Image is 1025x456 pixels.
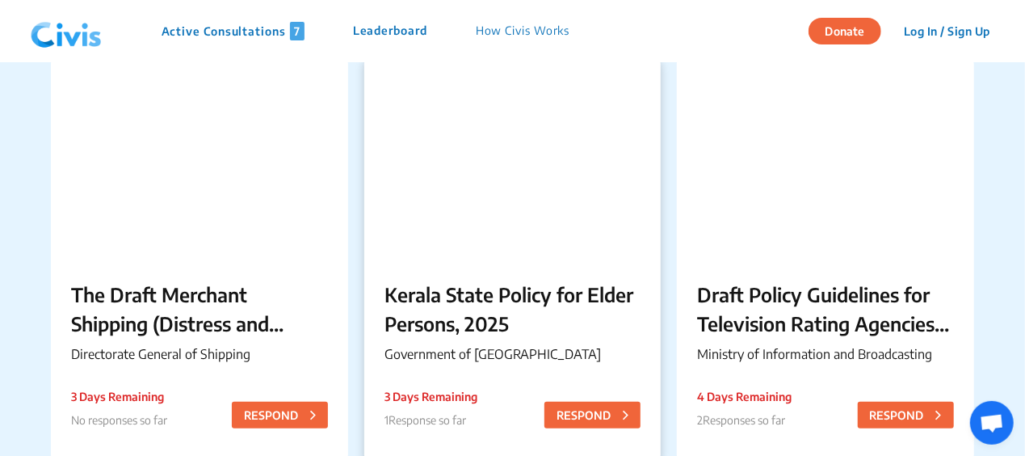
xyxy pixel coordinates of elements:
span: Responses so far [703,413,785,427]
p: Kerala State Policy for Elder Persons, 2025 [384,280,641,338]
button: RESPOND [544,402,641,429]
a: Open chat [970,401,1014,445]
p: Ministry of Information and Broadcasting [697,344,953,364]
p: 1 [384,412,477,429]
p: 2 [697,412,792,429]
span: No responses so far [71,413,167,427]
button: RESPOND [858,402,954,429]
p: How Civis Works [476,22,570,40]
button: Log In / Sign Up [893,19,1001,44]
img: navlogo.png [24,7,108,56]
span: 7 [290,22,305,40]
button: RESPOND [232,402,328,429]
p: 3 Days Remaining [71,388,167,405]
a: Donate [809,22,893,38]
p: Draft Policy Guidelines for Television Rating Agencies in [GEOGRAPHIC_DATA] [697,280,953,338]
p: Government of [GEOGRAPHIC_DATA] [384,344,641,364]
p: 3 Days Remaining [384,388,477,405]
p: Directorate General of Shipping [71,344,327,364]
button: Donate [809,18,881,44]
p: Active Consultations [162,22,305,40]
p: 4 Days Remaining [697,388,792,405]
span: Response so far [389,413,466,427]
p: Leaderboard [353,22,427,40]
p: The Draft Merchant Shipping (Distress and Safety Radio Communication) Rules, 2025 [71,280,327,338]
